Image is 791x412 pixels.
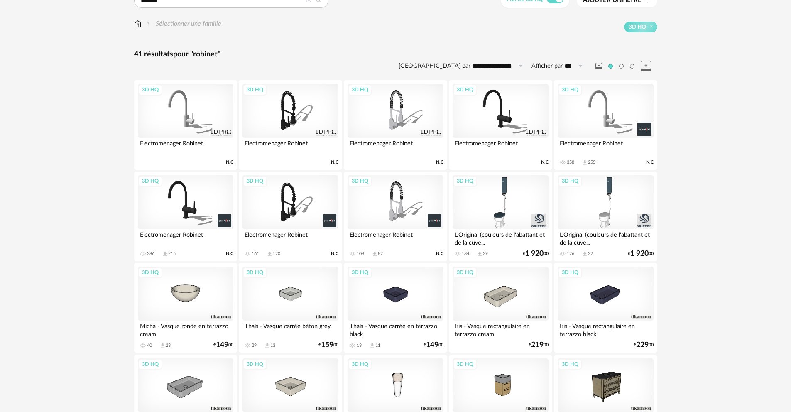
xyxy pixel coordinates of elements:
[331,251,338,257] span: N.C
[554,172,657,261] a: 3D HQ L'Original (couleurs de l'abattant et de la cuve... 126 Download icon 22 €1 92000
[357,343,362,348] div: 13
[558,138,653,154] div: Electromenager Robinet
[483,251,488,257] div: 29
[426,342,438,348] span: 149
[462,251,469,257] div: 134
[554,263,657,353] a: 3D HQ Iris - Vasque rectangulaire en terrazzo black €22900
[242,138,338,154] div: Electromenager Robinet
[630,251,649,257] span: 1 920
[558,176,582,186] div: 3D HQ
[636,342,649,348] span: 229
[134,50,657,59] div: 41 résultats
[554,80,657,170] a: 3D HQ Electromenager Robinet 358 Download icon 255 N.C
[134,263,237,353] a: 3D HQ Micha - Vasque ronde en terrazzo cream 40 Download icon 23 €14900
[582,159,588,166] span: Download icon
[138,267,162,278] div: 3D HQ
[243,359,267,370] div: 3D HQ
[239,172,342,261] a: 3D HQ Electromenager Robinet 161 Download icon 120 N.C
[344,263,447,353] a: 3D HQ Thaïs - Vasque carrée en terrazzo black 13 Download icon 11 €14900
[558,84,582,95] div: 3D HQ
[558,267,582,278] div: 3D HQ
[321,342,333,348] span: 159
[558,359,582,370] div: 3D HQ
[213,342,233,348] div: € 00
[477,251,483,257] span: Download icon
[239,80,342,170] a: 3D HQ Electromenager Robinet N.C
[531,62,563,70] label: Afficher par
[453,176,477,186] div: 3D HQ
[348,176,372,186] div: 3D HQ
[138,84,162,95] div: 3D HQ
[147,251,154,257] div: 286
[646,159,654,165] span: N.C
[252,251,259,257] div: 161
[226,251,233,257] span: N.C
[582,251,588,257] span: Download icon
[453,229,548,246] div: L'Original (couleurs de l'abattant et de la cuve...
[344,172,447,261] a: 3D HQ Electromenager Robinet 108 Download icon 82 N.C
[242,229,338,246] div: Electromenager Robinet
[529,342,549,348] div: € 00
[558,321,653,337] div: Iris - Vasque rectangulaire en terrazzo black
[436,159,443,165] span: N.C
[378,251,383,257] div: 82
[226,159,233,165] span: N.C
[449,80,552,170] a: 3D HQ Electromenager Robinet N.C
[264,342,270,348] span: Download icon
[134,172,237,261] a: 3D HQ Electromenager Robinet 286 Download icon 215 N.C
[331,159,338,165] span: N.C
[449,263,552,353] a: 3D HQ Iris - Vasque rectangulaire en terrazzo cream €21900
[166,343,171,348] div: 23
[270,343,275,348] div: 13
[375,343,380,348] div: 11
[634,342,654,348] div: € 00
[372,251,378,257] span: Download icon
[134,80,237,170] a: 3D HQ Electromenager Robinet N.C
[357,251,364,257] div: 108
[243,267,267,278] div: 3D HQ
[138,229,233,246] div: Electromenager Robinet
[348,267,372,278] div: 3D HQ
[348,84,372,95] div: 3D HQ
[138,176,162,186] div: 3D HQ
[242,321,338,337] div: Thaïs - Vasque carrée béton grey
[273,251,280,257] div: 120
[138,321,233,337] div: Micha - Vasque ronde en terrazzo cream
[145,19,221,29] div: Sélectionner une famille
[453,321,548,337] div: Iris - Vasque rectangulaire en terrazzo cream
[147,343,152,348] div: 40
[173,51,220,58] span: pour "robinet"
[348,229,443,246] div: Electromenager Robinet
[628,251,654,257] div: € 00
[344,80,447,170] a: 3D HQ Electromenager Robinet N.C
[424,342,443,348] div: € 00
[588,251,593,257] div: 22
[243,84,267,95] div: 3D HQ
[145,19,152,29] img: svg+xml;base64,PHN2ZyB3aWR0aD0iMTYiIGhlaWdodD0iMTYiIHZpZXdCb3g9IjAgMCAxNiAxNiIgZmlsbD0ibm9uZSIgeG...
[162,251,168,257] span: Download icon
[436,251,443,257] span: N.C
[629,23,646,31] span: 3D HQ
[399,62,470,70] label: [GEOGRAPHIC_DATA] par
[318,342,338,348] div: € 00
[525,251,544,257] span: 1 920
[252,343,257,348] div: 29
[369,342,375,348] span: Download icon
[541,159,549,165] span: N.C
[348,359,372,370] div: 3D HQ
[239,263,342,353] a: 3D HQ Thaïs - Vasque carrée béton grey 29 Download icon 13 €15900
[523,251,549,257] div: € 00
[453,359,477,370] div: 3D HQ
[449,172,552,261] a: 3D HQ L'Original (couleurs de l'abattant et de la cuve... 134 Download icon 29 €1 92000
[453,84,477,95] div: 3D HQ
[138,138,233,154] div: Electromenager Robinet
[567,159,574,165] div: 358
[567,251,574,257] div: 126
[453,138,548,154] div: Electromenager Robinet
[588,159,595,165] div: 255
[216,342,228,348] span: 149
[134,19,142,29] img: svg+xml;base64,PHN2ZyB3aWR0aD0iMTYiIGhlaWdodD0iMTciIHZpZXdCb3g9IjAgMCAxNiAxNyIgZmlsbD0ibm9uZSIgeG...
[159,342,166,348] span: Download icon
[168,251,176,257] div: 215
[558,229,653,246] div: L'Original (couleurs de l'abattant et de la cuve...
